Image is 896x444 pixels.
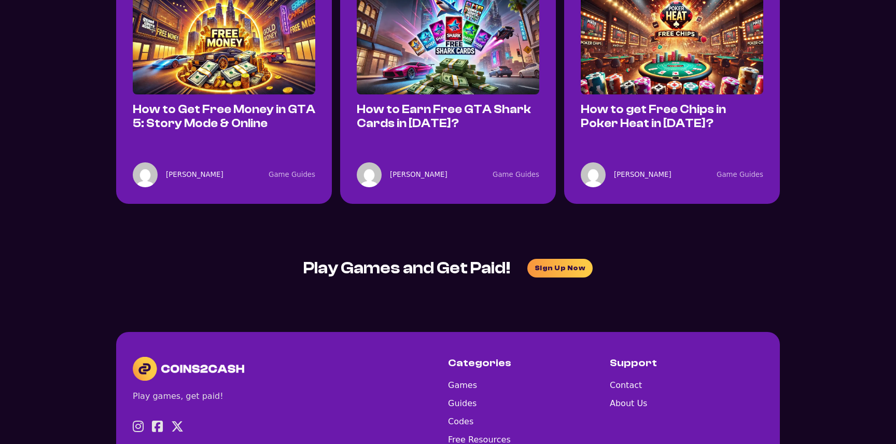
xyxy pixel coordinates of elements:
a: How to Get Free Money in GTA 5: Story Mode & Online [133,103,315,130]
div: Play games, get paid! [133,389,223,403]
div: Play Games and Get Paid! [303,254,511,282]
a: join waitlist [527,259,592,277]
a: Contact [610,378,647,392]
a: Ivana Kegalj - Author [614,169,671,181]
img: Coins2Cash Logo [133,357,244,381]
a: Game Guides [269,171,315,178]
a: About Us [610,396,647,410]
a: Ivana Kegalj - Author [166,169,223,181]
h5: Support [610,357,657,369]
a: Game Guides [493,171,539,178]
a: How to get Free Chips in Poker Heat in [DATE]? [581,103,726,130]
a: Codes [448,414,511,428]
a: Visit Facebook profile [152,420,163,435]
a: Ivana Kegalj - Author [390,169,447,181]
h5: Categories [448,357,511,369]
a: How to Earn Free GTA Shark Cards in [DATE]? [357,103,531,130]
a: Game Guides [717,171,763,178]
a: Visit X profile [171,420,184,435]
a: Games [448,378,511,392]
a: Guides [448,396,511,410]
a: Visit Instagram profile [133,420,144,435]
